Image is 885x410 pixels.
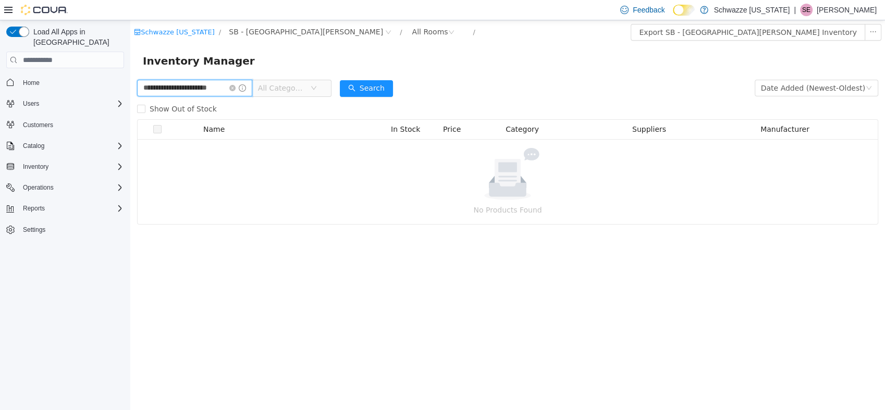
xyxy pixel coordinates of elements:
span: Inventory [19,160,124,173]
button: Catalog [19,140,48,152]
input: Dark Mode [673,5,695,16]
span: Name [73,105,94,113]
p: [PERSON_NAME] [817,4,877,16]
span: Suppliers [502,105,536,113]
span: Reports [19,202,124,215]
span: SE [802,4,810,16]
button: icon: ellipsis [734,4,751,20]
span: Catalog [19,140,124,152]
span: Inventory Manager [13,32,131,49]
i: icon: close-circle [99,65,105,71]
span: Inventory [23,163,48,171]
button: Operations [2,180,128,195]
span: / [89,8,91,16]
button: Inventory [2,159,128,174]
span: / [342,8,345,16]
span: Users [23,100,39,108]
i: icon: shop [4,8,10,15]
p: No Products Found [20,184,735,195]
span: In Stock [261,105,290,113]
button: Home [2,74,128,90]
button: icon: searchSearch [210,60,263,77]
span: Show Out of Stock [15,84,91,93]
p: Schwazze [US_STATE] [714,4,790,16]
a: Settings [19,223,50,236]
span: Price [313,105,330,113]
span: Operations [19,181,124,194]
div: Stacey Edwards [800,4,813,16]
button: Inventory [19,160,53,173]
span: Load All Apps in [GEOGRAPHIC_DATA] [29,27,124,47]
span: Settings [23,226,45,234]
span: Home [19,76,124,89]
span: Operations [23,183,54,192]
img: Cova [21,5,68,15]
button: Customers [2,117,128,132]
button: Users [2,96,128,111]
span: Category [375,105,409,113]
span: Settings [19,223,124,236]
i: icon: down [735,65,742,72]
i: icon: down [180,65,187,72]
i: icon: info-circle [108,64,116,71]
span: Feedback [633,5,665,15]
button: Reports [2,201,128,216]
button: Users [19,97,43,110]
span: Home [23,79,40,87]
button: Reports [19,202,49,215]
span: SB - Fort Collins [99,6,253,17]
span: Users [19,97,124,110]
nav: Complex example [6,70,124,264]
button: Export SB - [GEOGRAPHIC_DATA][PERSON_NAME] Inventory [500,4,735,20]
a: Customers [19,119,57,131]
span: Customers [23,121,53,129]
span: Catalog [23,142,44,150]
a: Home [19,77,44,89]
button: Catalog [2,139,128,153]
span: Customers [19,118,124,131]
span: / [269,8,272,16]
a: icon: shopSchwazze [US_STATE] [4,8,84,16]
p: | [794,4,796,16]
button: Operations [19,181,58,194]
span: Reports [23,204,45,213]
span: Manufacturer [630,105,679,113]
span: All Categories [128,63,175,73]
button: Settings [2,222,128,237]
div: Date Added (Newest-Oldest) [631,60,735,76]
div: All Rooms [281,4,317,19]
